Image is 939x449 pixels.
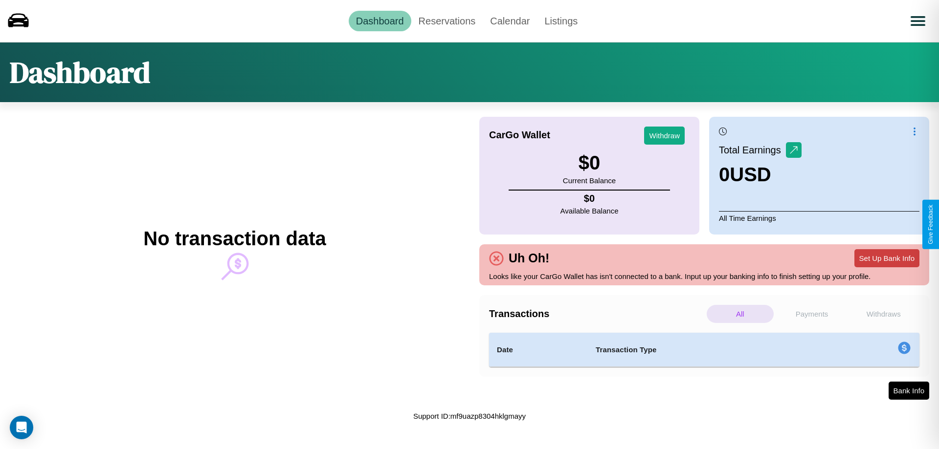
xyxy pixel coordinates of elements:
[719,164,802,186] h3: 0 USD
[596,344,818,356] h4: Transaction Type
[889,382,929,400] button: Bank Info
[489,129,550,141] h4: CarGo Wallet
[411,11,483,31] a: Reservations
[779,305,846,323] p: Payments
[719,211,919,225] p: All Time Earnings
[349,11,411,31] a: Dashboard
[504,251,554,265] h4: Uh Oh!
[10,52,150,92] h1: Dashboard
[489,333,919,367] table: simple table
[497,344,580,356] h4: Date
[927,205,934,244] div: Give Feedback
[537,11,585,31] a: Listings
[483,11,537,31] a: Calendar
[560,204,619,217] p: Available Balance
[489,308,704,320] h4: Transactions
[143,228,326,250] h2: No transaction data
[489,270,919,283] p: Looks like your CarGo Wallet has isn't connected to a bank. Input up your banking info to finish ...
[904,7,932,35] button: Open menu
[413,409,526,423] p: Support ID: mf9uazp8304hklgmayy
[563,174,616,187] p: Current Balance
[854,249,919,267] button: Set Up Bank Info
[10,416,33,439] div: Open Intercom Messenger
[560,193,619,204] h4: $ 0
[719,141,786,159] p: Total Earnings
[707,305,774,323] p: All
[644,127,685,145] button: Withdraw
[850,305,917,323] p: Withdraws
[563,152,616,174] h3: $ 0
